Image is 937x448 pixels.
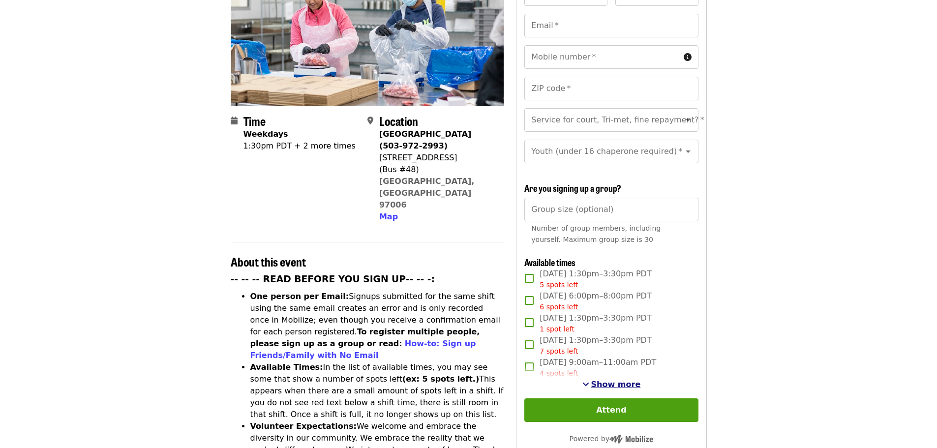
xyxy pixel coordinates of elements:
span: Show more [591,380,641,389]
span: About this event [231,253,306,270]
strong: -- -- -- READ BEFORE YOU SIGN UP-- -- -: [231,274,435,284]
li: In the list of available times, you may see some that show a number of spots left This appears wh... [250,361,505,420]
span: [DATE] 6:00pm–8:00pm PDT [540,290,651,312]
i: map-marker-alt icon [367,116,373,125]
span: Time [243,112,266,129]
span: [DATE] 9:00am–11:00am PDT [540,357,656,379]
li: Signups submitted for the same shift using the same email creates an error and is only recorded o... [250,291,505,361]
span: Number of group members, including yourself. Maximum group size is 30 [531,224,661,243]
span: Powered by [570,435,653,443]
i: circle-info icon [684,53,692,62]
span: [DATE] 1:30pm–3:30pm PDT [540,268,651,290]
span: [DATE] 1:30pm–3:30pm PDT [540,312,651,334]
span: Are you signing up a group? [524,181,621,194]
i: calendar icon [231,116,238,125]
input: Mobile number [524,45,679,69]
strong: Weekdays [243,129,288,139]
a: How-to: Sign up Friends/Family with No Email [250,339,476,360]
span: Map [379,212,398,221]
strong: [GEOGRAPHIC_DATA] (503-972-2993) [379,129,471,150]
strong: Volunteer Expectations: [250,421,357,431]
img: Powered by Mobilize [609,435,653,444]
span: 6 spots left [540,303,578,311]
input: ZIP code [524,77,698,100]
strong: (ex: 5 spots left.) [402,374,479,384]
strong: Available Times: [250,362,323,372]
strong: One person per Email: [250,292,349,301]
input: [object Object] [524,198,698,221]
button: Open [681,113,695,127]
span: [DATE] 1:30pm–3:30pm PDT [540,334,651,357]
button: Attend [524,398,698,422]
button: Open [681,145,695,158]
input: Email [524,14,698,37]
span: 4 spots left [540,369,578,377]
span: 1 spot left [540,325,574,333]
span: 5 spots left [540,281,578,289]
button: See more timeslots [582,379,641,390]
div: 1:30pm PDT + 2 more times [243,140,356,152]
strong: To register multiple people, please sign up as a group or read: [250,327,480,348]
span: 7 spots left [540,347,578,355]
button: Map [379,211,398,223]
div: [STREET_ADDRESS] [379,152,496,164]
span: Location [379,112,418,129]
span: Available times [524,256,575,269]
a: [GEOGRAPHIC_DATA], [GEOGRAPHIC_DATA] 97006 [379,177,475,209]
div: (Bus #48) [379,164,496,176]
